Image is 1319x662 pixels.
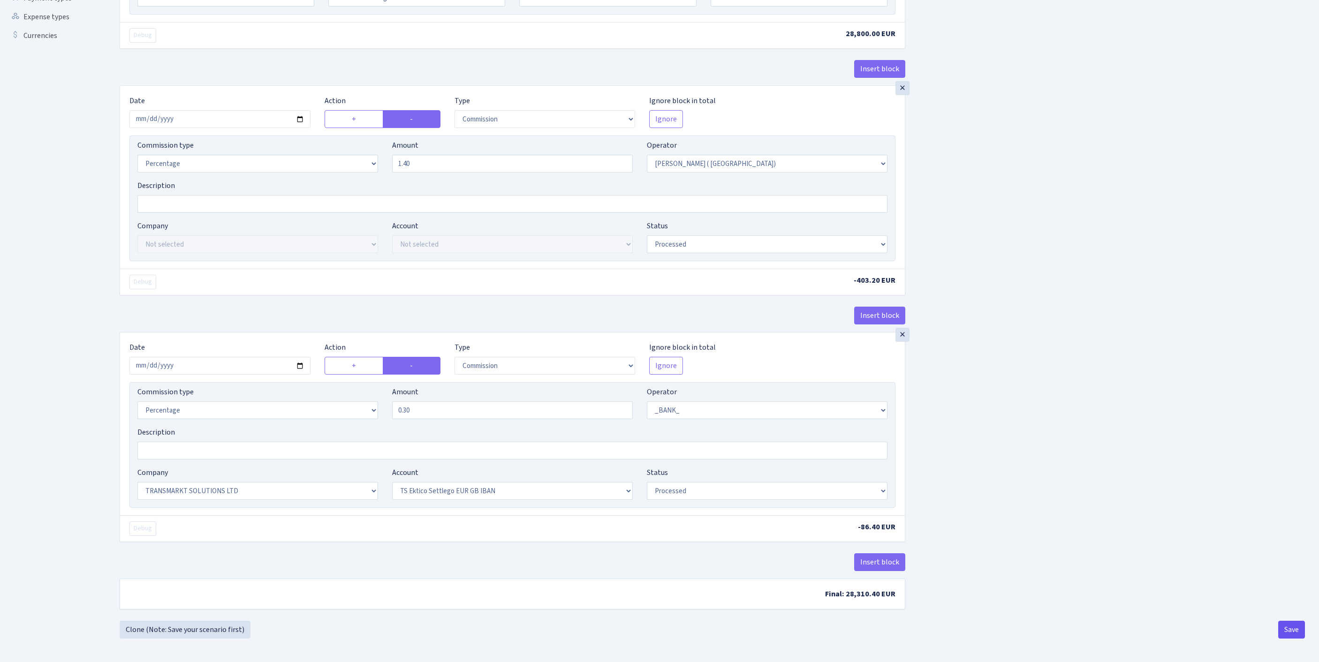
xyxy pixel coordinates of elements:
label: + [325,357,384,375]
button: Ignore [649,357,683,375]
label: Operator [647,140,677,151]
span: 28,800.00 EUR [846,29,895,39]
label: Action [325,95,346,106]
button: Ignore [649,110,683,128]
button: Insert block [854,553,905,571]
label: - [383,110,440,128]
label: Company [137,467,168,478]
a: Expense types [5,8,99,26]
label: Amount [392,140,418,151]
label: Ignore block in total [649,95,716,106]
div: × [895,81,910,95]
button: Debug [129,28,156,43]
label: - [383,357,440,375]
label: Description [137,180,175,191]
a: Currencies [5,26,99,45]
label: Amount [392,386,418,398]
label: Type [455,95,470,106]
span: -86.40 EUR [858,522,895,532]
label: Commission type [137,140,194,151]
label: Ignore block in total [649,342,716,353]
label: Action [325,342,346,353]
label: Commission type [137,386,194,398]
label: Status [647,467,668,478]
button: Insert block [854,307,905,324]
span: -403.20 EUR [854,275,895,286]
label: + [325,110,384,128]
label: Date [129,95,145,106]
label: Status [647,220,668,232]
button: Debug [129,275,156,289]
label: Date [129,342,145,353]
label: Description [137,427,175,438]
label: Operator [647,386,677,398]
label: Account [392,220,418,232]
label: Account [392,467,418,478]
button: Debug [129,521,156,536]
button: Insert block [854,60,905,78]
label: Company [137,220,168,232]
div: × [895,328,910,342]
button: Save [1278,621,1305,639]
label: Type [455,342,470,353]
span: Final: 28,310.40 EUR [825,589,895,599]
a: Clone (Note: Save your scenario first) [120,621,250,639]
